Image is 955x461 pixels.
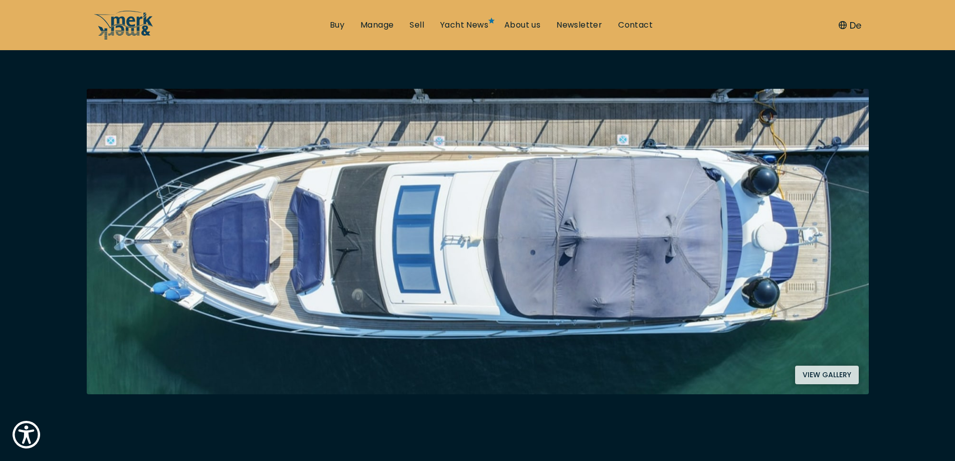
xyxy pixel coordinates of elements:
[504,20,540,31] a: About us
[87,89,869,394] img: Merk&Merk
[618,20,653,31] a: Contact
[10,418,43,451] button: Show Accessibility Preferences
[360,20,394,31] a: Manage
[410,20,424,31] a: Sell
[440,20,488,31] a: Yacht News
[556,20,602,31] a: Newsletter
[795,366,859,384] button: View gallery
[330,20,344,31] a: Buy
[94,32,154,43] a: /
[839,19,861,32] button: De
